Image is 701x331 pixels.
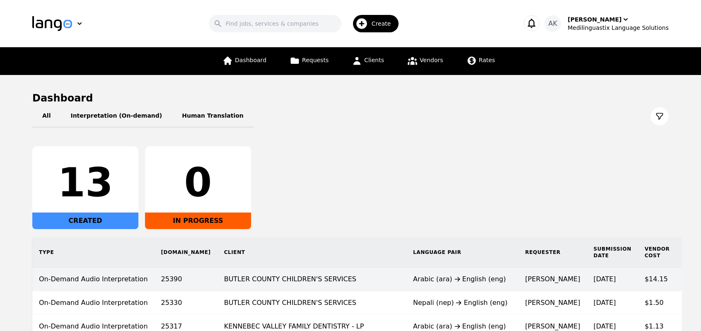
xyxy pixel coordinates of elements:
[519,237,587,268] th: Requester
[587,237,638,268] th: Submission Date
[218,47,271,75] a: Dashboard
[60,105,172,128] button: Interpretation (On-demand)
[420,57,443,63] span: Vendors
[155,268,218,291] td: 25390
[462,47,500,75] a: Rates
[218,291,406,315] td: BUTLER COUNTY CHILDREN'S SERVICES
[544,15,669,32] button: AK[PERSON_NAME]Medilinguastix Language Solutions
[413,298,512,308] div: Nepali (nep) English (eng)
[218,268,406,291] td: BUTLER COUNTY CHILDREN'S SERVICES
[39,163,132,203] div: 13
[413,274,512,284] div: Arabic (ara) English (eng)
[155,291,218,315] td: 25330
[519,268,587,291] td: [PERSON_NAME]
[145,213,251,229] div: IN PROGRESS
[638,237,677,268] th: Vendor Cost
[32,237,155,268] th: Type
[32,268,155,291] td: On-Demand Audio Interpretation
[402,47,448,75] a: Vendors
[341,12,404,36] button: Create
[218,237,406,268] th: Client
[209,15,341,32] input: Find jobs, services & companies
[479,57,495,63] span: Rates
[549,19,557,29] span: AK
[650,107,669,126] button: Filter
[235,57,266,63] span: Dashboard
[152,163,244,203] div: 0
[32,92,669,105] h1: Dashboard
[372,19,397,28] span: Create
[638,268,677,291] td: $14.15
[406,237,519,268] th: Language Pair
[519,291,587,315] td: [PERSON_NAME]
[285,47,334,75] a: Requests
[364,57,384,63] span: Clients
[32,213,138,229] div: CREATED
[568,15,621,24] div: [PERSON_NAME]
[593,299,616,307] time: [DATE]
[593,275,616,283] time: [DATE]
[568,24,669,32] div: Medilinguastix Language Solutions
[172,105,254,128] button: Human Translation
[32,105,60,128] button: All
[32,291,155,315] td: On-Demand Audio Interpretation
[593,322,616,330] time: [DATE]
[302,57,329,63] span: Requests
[347,47,389,75] a: Clients
[155,237,218,268] th: [DOMAIN_NAME]
[32,16,72,31] img: Logo
[638,291,677,315] td: $1.50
